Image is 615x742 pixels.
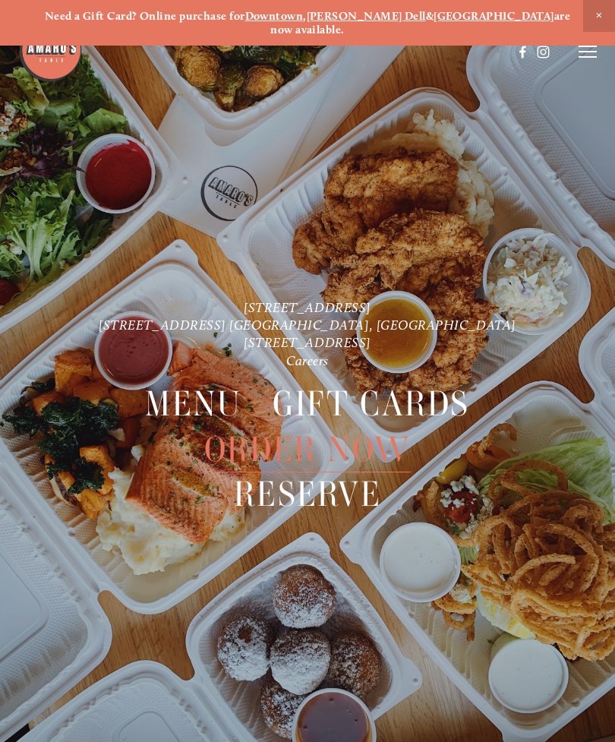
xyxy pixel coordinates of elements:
[145,381,241,426] a: Menu
[18,18,83,83] img: Amaro's Table
[234,472,381,516] a: Reserve
[244,334,371,350] a: [STREET_ADDRESS]
[303,9,306,23] strong: ,
[99,317,516,333] a: [STREET_ADDRESS] [GEOGRAPHIC_DATA], [GEOGRAPHIC_DATA]
[244,299,371,315] a: [STREET_ADDRESS]
[204,427,412,472] a: Order Now
[270,9,572,36] strong: are now available.
[434,9,554,23] a: [GEOGRAPHIC_DATA]
[286,352,329,368] a: Careers
[426,9,434,23] strong: &
[273,381,470,426] a: Gift Cards
[273,381,470,427] span: Gift Cards
[45,9,245,23] strong: Need a Gift Card? Online purchase for
[245,9,304,23] a: Downtown
[234,472,381,517] span: Reserve
[145,381,241,427] span: Menu
[204,427,412,472] span: Order Now
[307,9,426,23] a: [PERSON_NAME] Dell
